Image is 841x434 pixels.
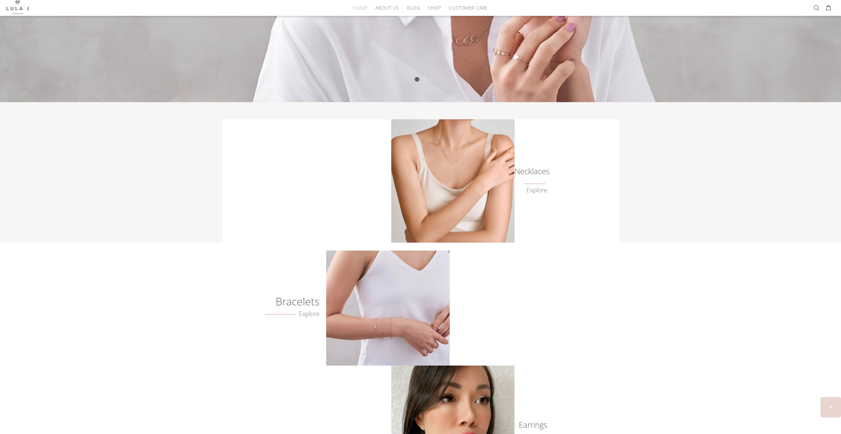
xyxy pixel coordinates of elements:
span: BLOG [407,5,420,10]
a: Earrings [514,421,547,428]
a: SHOP [424,3,445,13]
span: HOME [353,5,367,10]
img: Lula J Gold Necklaces Collection [391,119,515,243]
a: Explore [265,310,320,318]
a: BLOG [403,3,424,13]
a: ABOUT US [371,3,403,13]
a: Explore [526,186,547,194]
span: ABOUT US [375,5,399,10]
a: CUSTOMER CARE [445,3,487,13]
a: BACK TO TOP [821,397,841,417]
h6: Necklaces [514,168,547,175]
img: Crafted Gold Bracelets from Lula J Jewelry [326,251,449,366]
span: SHOP [428,5,441,10]
a: HOME [349,3,371,13]
h6: Bracelets [245,298,320,305]
span: CUSTOMER CARE [449,5,487,10]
